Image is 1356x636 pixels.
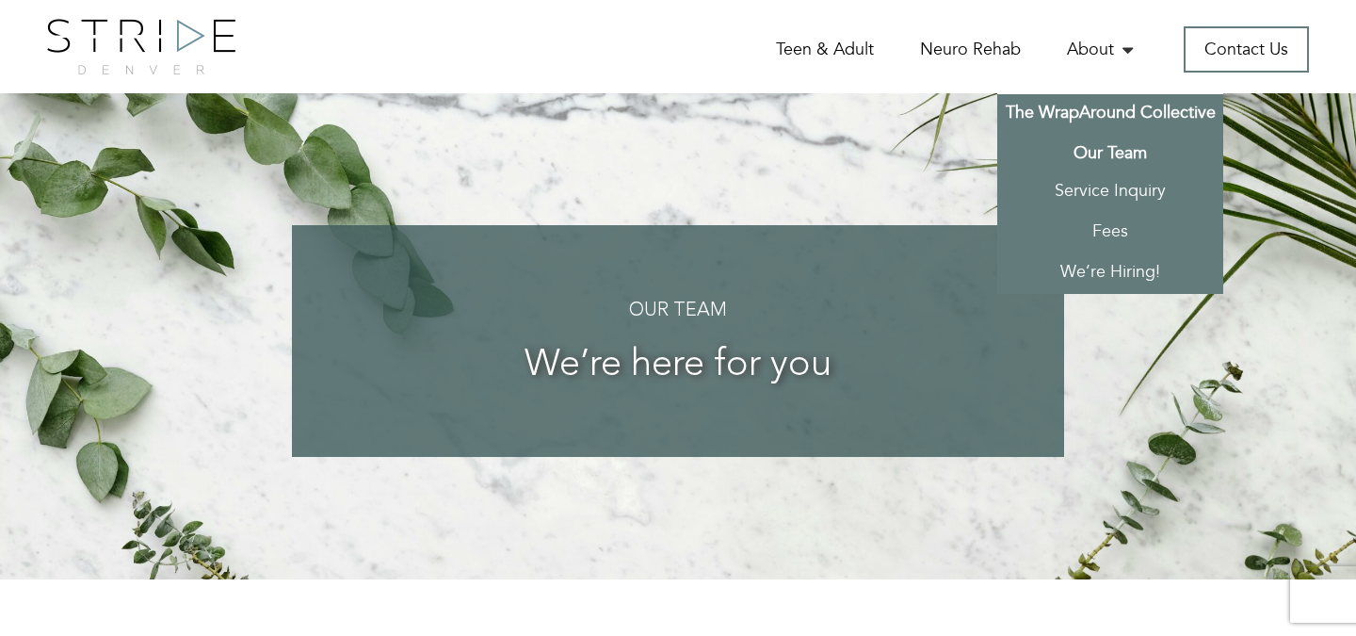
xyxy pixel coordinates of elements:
a: Teen & Adult [776,38,874,61]
h4: Our Team [330,301,1026,321]
a: Fees [997,213,1223,253]
a: Contact Us [1184,26,1309,73]
a: About [1067,38,1138,61]
a: Service Inquiry [997,172,1223,213]
img: logo.png [47,19,235,74]
a: The WrapAround Collective [997,94,1223,135]
h3: We’re here for you [330,345,1026,386]
a: We’re Hiring! [997,253,1223,294]
a: Our Team [997,135,1223,172]
a: Neuro Rehab [920,38,1021,61]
